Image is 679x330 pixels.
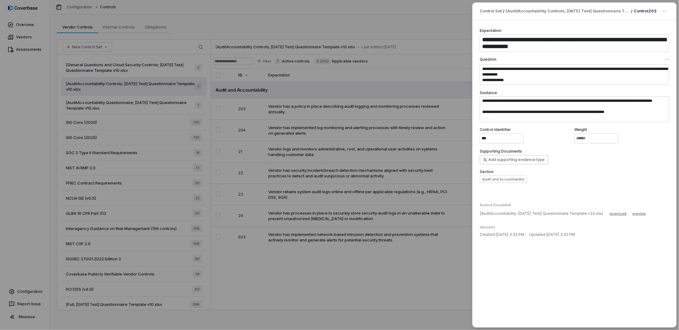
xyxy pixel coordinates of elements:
[480,176,527,183] button: Audit and Accountability
[503,8,505,14] p: /
[480,28,501,33] label: Expectation
[506,8,630,14] a: [AuditAccountability Controls; [DATE] Test] Questionnaire Template v10.xlsx
[631,8,633,14] p: /
[480,225,495,229] span: Version 1
[634,8,657,13] span: Control 203
[480,155,548,164] button: Add supporting evidence type
[480,127,574,132] label: Control Identifier
[480,169,669,174] label: Section
[480,203,669,207] div: Source Document
[607,210,629,217] button: download
[574,127,669,132] label: Weight
[529,232,575,237] span: Updated: [DATE] 3:32 PM
[480,232,524,237] span: Created: [DATE] 3:32 PM
[480,90,497,95] label: Guidance
[480,149,522,154] label: Supporting Documents
[480,8,502,14] span: Control Set
[664,56,671,63] button: Question actions
[480,211,604,216] p: [AuditAccountability; [DATE] Test] Questionnaire Template v10.xlsx
[633,210,646,217] button: preview
[480,57,496,62] label: Question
